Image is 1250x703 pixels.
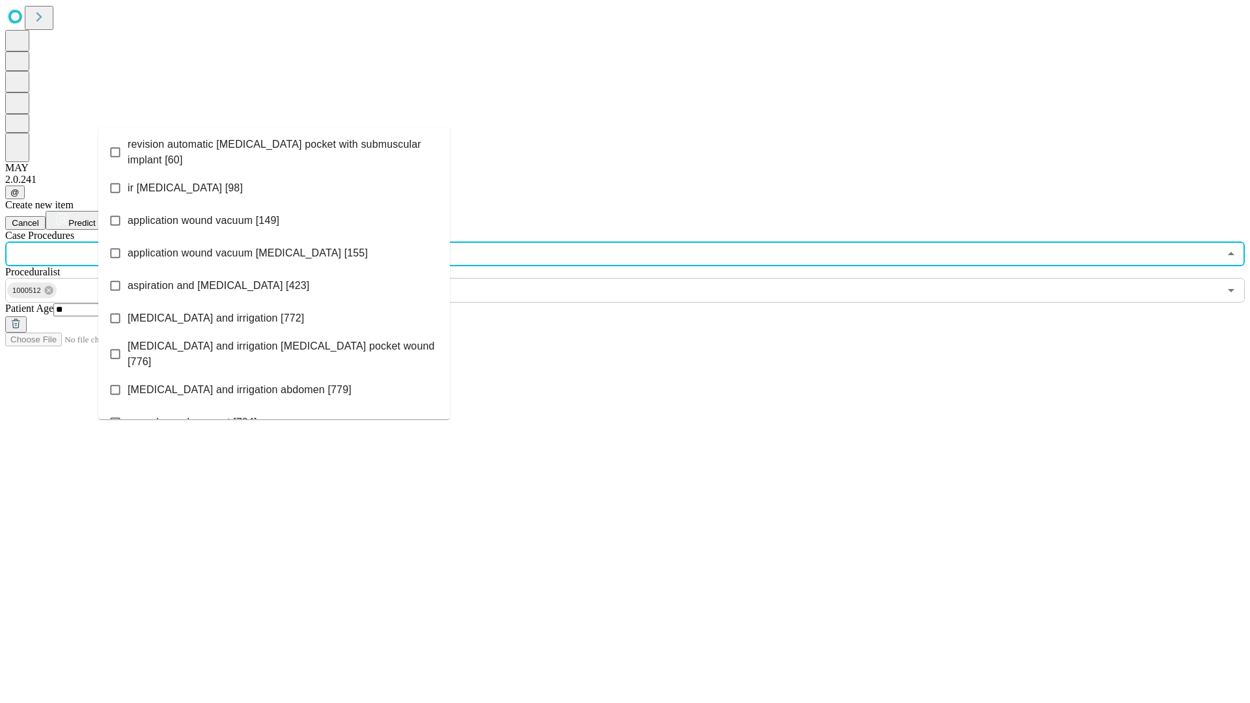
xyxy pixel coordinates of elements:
[12,218,39,228] span: Cancel
[128,278,309,294] span: aspiration and [MEDICAL_DATA] [423]
[46,211,105,230] button: Predict
[5,266,60,277] span: Proceduralist
[5,162,1245,174] div: MAY
[5,186,25,199] button: @
[10,187,20,197] span: @
[1222,281,1240,299] button: Open
[128,180,243,196] span: ir [MEDICAL_DATA] [98]
[128,213,279,228] span: application wound vacuum [149]
[68,218,95,228] span: Predict
[128,338,439,370] span: [MEDICAL_DATA] and irrigation [MEDICAL_DATA] pocket wound [776]
[128,415,257,430] span: wound vac placement [784]
[128,245,368,261] span: application wound vacuum [MEDICAL_DATA] [155]
[5,303,53,314] span: Patient Age
[5,174,1245,186] div: 2.0.241
[5,216,46,230] button: Cancel
[7,283,57,298] div: 1000512
[1222,245,1240,263] button: Close
[5,230,74,241] span: Scheduled Procedure
[128,310,304,326] span: [MEDICAL_DATA] and irrigation [772]
[7,283,46,298] span: 1000512
[128,382,352,398] span: [MEDICAL_DATA] and irrigation abdomen [779]
[128,137,439,168] span: revision automatic [MEDICAL_DATA] pocket with submuscular implant [60]
[5,199,74,210] span: Create new item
